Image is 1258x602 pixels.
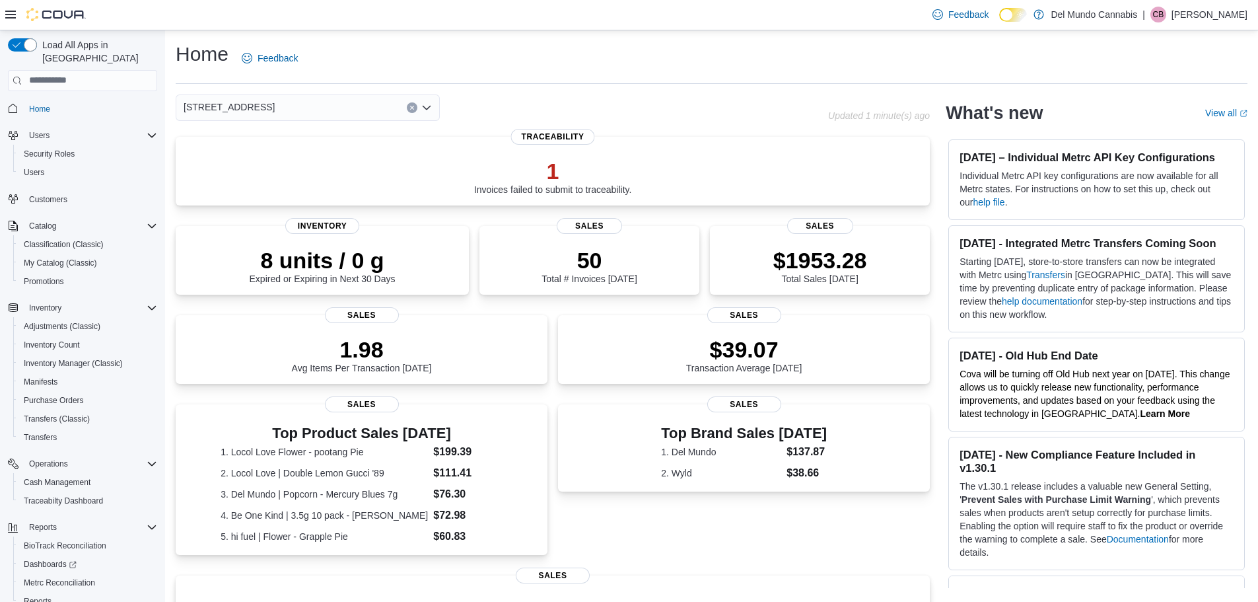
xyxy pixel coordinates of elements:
span: Customers [29,194,67,205]
h3: [DATE] - New Compliance Feature Included in v1.30.1 [960,448,1234,474]
span: Operations [29,459,68,469]
a: Classification (Classic) [18,237,109,252]
p: $39.07 [686,336,802,363]
span: Inventory Manager (Classic) [24,358,123,369]
div: Total # Invoices [DATE] [542,247,637,284]
span: Catalog [29,221,56,231]
button: Operations [24,456,73,472]
button: Cash Management [13,473,162,492]
button: Classification (Classic) [13,235,162,254]
button: Metrc Reconciliation [13,574,162,592]
span: Inventory [29,303,61,313]
h3: [DATE] - Integrated Metrc Transfers Coming Soon [960,237,1234,250]
svg: External link [1240,110,1247,118]
div: Transaction Average [DATE] [686,336,802,373]
h2: What's new [946,102,1043,124]
span: Transfers [24,432,57,443]
div: Invoices failed to submit to traceability. [474,158,632,195]
span: My Catalog (Classic) [24,258,97,268]
a: Documentation [1107,534,1169,545]
button: Inventory [3,299,162,317]
p: Starting [DATE], store-to-store transfers can now be integrated with Metrc using in [GEOGRAPHIC_D... [960,255,1234,321]
p: Del Mundo Cannabis [1051,7,1137,22]
button: BioTrack Reconciliation [13,537,162,555]
span: Reports [29,522,57,533]
span: Manifests [18,374,157,390]
button: Inventory [24,300,67,316]
span: Purchase Orders [18,393,157,408]
a: help file [973,197,1004,207]
span: Users [24,128,157,143]
a: BioTrack Reconciliation [18,538,112,554]
button: Clear input [407,102,417,113]
span: Feedback [948,8,989,21]
button: Adjustments (Classic) [13,317,162,336]
input: Dark Mode [999,8,1027,22]
span: Purchase Orders [24,395,84,406]
div: Expired or Expiring in Next 30 Days [250,247,396,284]
span: Metrc Reconciliation [18,575,157,591]
span: Sales [707,307,781,323]
div: Avg Items Per Transaction [DATE] [292,336,432,373]
span: CB [1153,7,1164,22]
button: Catalog [24,218,61,234]
span: Sales [325,307,399,323]
span: Promotions [18,274,157,289]
span: Classification (Classic) [24,239,104,250]
a: Manifests [18,374,63,390]
span: Sales [516,568,590,583]
h3: Top Brand Sales [DATE] [661,426,827,441]
button: Inventory Manager (Classic) [13,354,162,373]
button: Open list of options [421,102,432,113]
p: 1 [474,158,632,184]
dd: $199.39 [433,444,503,460]
span: Inventory Count [18,337,157,353]
span: Users [24,167,44,178]
span: Adjustments (Classic) [24,321,100,332]
dt: 1. Locol Love Flower - pootang Pie [221,445,428,459]
a: Security Roles [18,146,80,162]
span: Cash Management [24,477,90,488]
a: View allExternal link [1205,108,1247,118]
span: Load All Apps in [GEOGRAPHIC_DATA] [37,38,157,65]
button: Traceabilty Dashboard [13,492,162,510]
a: Dashboards [18,556,82,572]
h3: [DATE] - Old Hub End Date [960,349,1234,362]
button: Users [3,126,162,145]
span: Cova will be turning off Old Hub next year on [DATE]. This change allows us to quickly release ne... [960,369,1230,419]
dd: $76.30 [433,486,503,502]
dd: $38.66 [786,465,827,481]
dt: 3. Del Mundo | Popcorn - Mercury Blues 7g [221,488,428,501]
div: Total Sales [DATE] [773,247,867,284]
dd: $137.87 [786,444,827,460]
button: Inventory Count [13,336,162,354]
span: Sales [557,218,623,234]
a: Home [24,101,55,117]
span: Dashboards [18,556,157,572]
span: Inventory [285,218,359,234]
span: Users [29,130,50,141]
span: Users [18,165,157,180]
span: Security Roles [24,149,75,159]
a: Transfers [1026,270,1065,280]
a: Dashboards [13,555,162,574]
dd: $111.41 [433,465,503,481]
p: $1953.28 [773,247,867,274]
span: [STREET_ADDRESS] [184,99,275,115]
p: 8 units / 0 g [250,247,396,274]
a: My Catalog (Classic) [18,255,102,271]
span: Operations [24,456,157,472]
dd: $72.98 [433,508,503,523]
a: Metrc Reconciliation [18,575,100,591]
p: The v1.30.1 release includes a valuable new General Setting, ' ', which prevents sales when produ... [960,480,1234,559]
span: Feedback [258,52,298,65]
dt: 2. Locol Love | Double Lemon Gucci '89 [221,467,428,480]
span: Adjustments (Classic) [18,319,157,334]
button: Catalog [3,217,162,235]
button: Promotions [13,272,162,291]
span: Transfers [18,430,157,445]
span: Classification (Classic) [18,237,157,252]
span: Inventory Count [24,340,80,350]
span: Manifests [24,377,57,387]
